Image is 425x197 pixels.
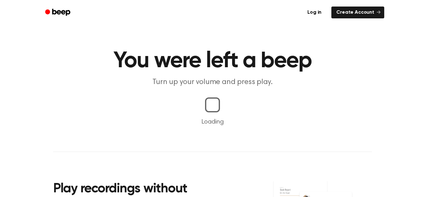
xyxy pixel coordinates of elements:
p: Loading [7,117,418,127]
a: Log in [301,5,328,20]
h1: You were left a beep [53,50,372,72]
a: Beep [41,7,76,19]
a: Create Account [331,7,384,18]
p: Turn up your volume and press play. [93,77,332,87]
